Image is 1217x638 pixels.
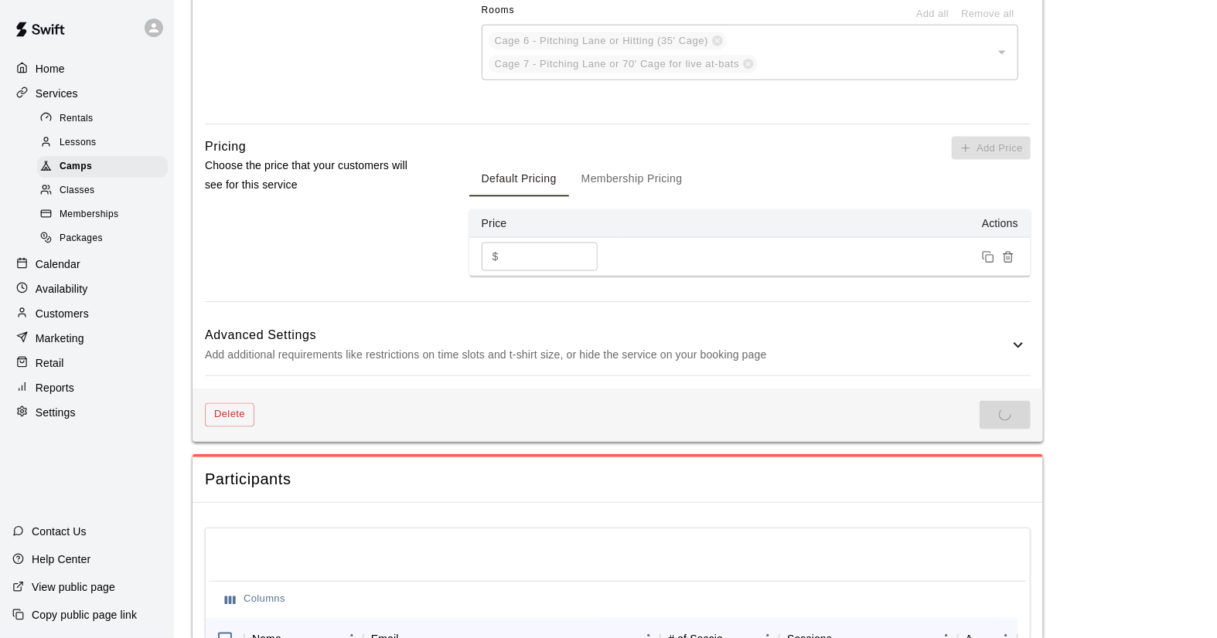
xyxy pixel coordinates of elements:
a: Retail [12,351,162,375]
p: Copy public page link [32,607,137,623]
p: Retail [36,355,64,371]
button: Duplicate price [978,247,998,267]
a: Services [12,82,162,105]
button: Membership Pricing [569,160,695,197]
button: Default Pricing [469,160,569,197]
button: Remove price [998,247,1018,267]
span: Participants [205,470,1031,490]
p: Add additional requirements like restrictions on time slots and t-shirt size, or hide the service... [205,345,1009,365]
a: Classes [37,179,174,203]
p: Customers [36,306,89,321]
p: Availability [36,281,88,297]
a: Lessons [37,131,174,154]
th: Price [469,209,624,238]
a: Calendar [12,253,162,276]
a: Reports [12,376,162,399]
p: Calendar [36,256,80,272]
div: Memberships [37,204,168,226]
p: $ [493,249,499,265]
p: Choose the price that your customers will see for this service [205,156,420,195]
a: Rentals [37,107,174,131]
div: Classes [37,180,168,202]
div: Lessons [37,132,168,154]
h6: Pricing [205,137,246,157]
a: Settings [12,401,162,424]
p: Help Center [32,551,90,567]
span: Rooms [482,5,515,15]
span: Memberships [60,207,118,222]
p: Marketing [36,331,84,346]
p: Contact Us [32,524,87,539]
div: Rentals [37,108,168,130]
th: Actions [624,209,1031,238]
a: Packages [37,227,174,251]
p: Reports [36,380,74,395]
a: Availability [12,277,162,300]
span: Lessons [60,135,97,151]
a: Customers [12,302,162,325]
p: Home [36,61,65,76]
a: Memberships [37,203,174,227]
p: Settings [36,405,76,420]
div: Advanced SettingsAdd additional requirements like restrictions on time slots and t-shirt size, or... [205,314,1031,375]
p: Services [36,86,78,101]
span: Packages [60,231,103,246]
div: Packages [37,228,168,249]
span: Camps [60,159,92,175]
button: Delete [205,403,254,427]
button: Select columns [221,588,289,612]
span: Classes [60,183,94,199]
a: Camps [37,155,174,179]
div: Camps [37,156,168,178]
h6: Advanced Settings [205,325,1009,345]
p: View public page [32,579,115,595]
span: Rentals [60,111,94,127]
a: Marketing [12,327,162,350]
a: Home [12,57,162,80]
